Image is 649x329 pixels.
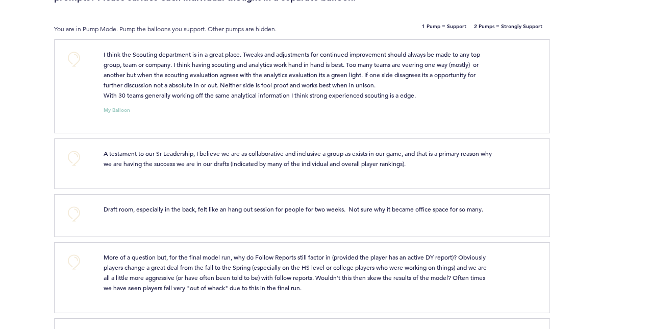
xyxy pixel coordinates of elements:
[104,253,488,292] span: More of a question but, for the final model run, why do Follow Reports still factor in (provided ...
[104,205,483,213] span: Draft room, especially in the back, felt like an hang out session for people for two weeks. Not s...
[54,24,344,34] p: You are in Pump Mode. Pump the balloons you support. Other pumps are hidden.
[104,50,482,99] span: I think the Scouting department is in a great place. Tweaks and adjustments for continued improve...
[422,24,466,34] b: 1 Pump = Support
[104,149,493,168] span: A testament to our Sr Leadership, I believe we are as collaborative and inclusive a group as exis...
[474,24,542,34] b: 2 Pumps = Strongly Support
[104,108,130,113] small: My Balloon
